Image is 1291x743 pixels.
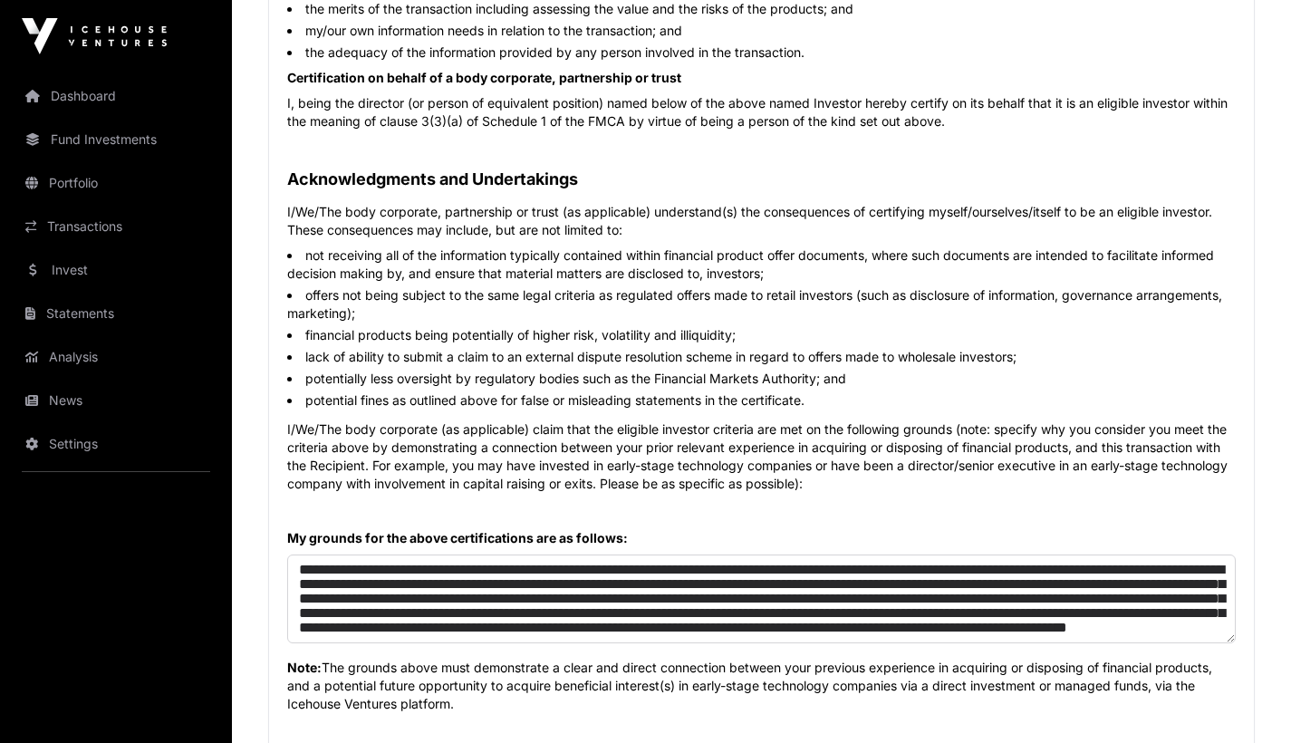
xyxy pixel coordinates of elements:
a: Fund Investments [14,120,217,159]
strong: Certification on behalf of a body corporate, partnership or trust [287,70,681,85]
p: I/We/The body corporate, partnership or trust (as applicable) understand(s) the consequences of c... [287,203,1236,239]
label: My grounds for the above certifications are as follows: [287,529,1236,547]
a: Settings [14,424,217,464]
iframe: Chat Widget [1200,656,1291,743]
li: potentially less oversight by regulatory bodies such as the Financial Markets Authority; and [287,370,1236,388]
li: offers not being subject to the same legal criteria as regulated offers made to retail investors ... [287,286,1236,323]
img: Icehouse Ventures Logo [22,18,167,54]
a: Statements [14,294,217,333]
li: the adequacy of the information provided by any person involved in the transaction. [287,43,1236,62]
li: financial products being potentially of higher risk, volatility and illiquidity; [287,326,1236,344]
p: I/We/The body corporate (as applicable) claim that the eligible investor criteria are met on the ... [287,420,1236,493]
a: Portfolio [14,163,217,203]
a: Analysis [14,337,217,377]
strong: Note: [287,660,322,675]
li: my/our own information needs in relation to the transaction; and [287,22,1236,40]
li: not receiving all of the information typically contained within financial product offer documents... [287,246,1236,283]
h2: Acknowledgments and Undertakings [287,167,1236,192]
a: News [14,381,217,420]
a: Transactions [14,207,217,246]
a: Dashboard [14,76,217,116]
li: lack of ability to submit a claim to an external dispute resolution scheme in regard to offers ma... [287,348,1236,366]
p: I, being the director (or person of equivalent position) named below of the above named Investor ... [287,94,1236,130]
a: Invest [14,250,217,290]
li: potential fines as outlined above for false or misleading statements in the certificate. [287,391,1236,410]
p: The grounds above must demonstrate a clear and direct connection between your previous experience... [287,648,1236,713]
